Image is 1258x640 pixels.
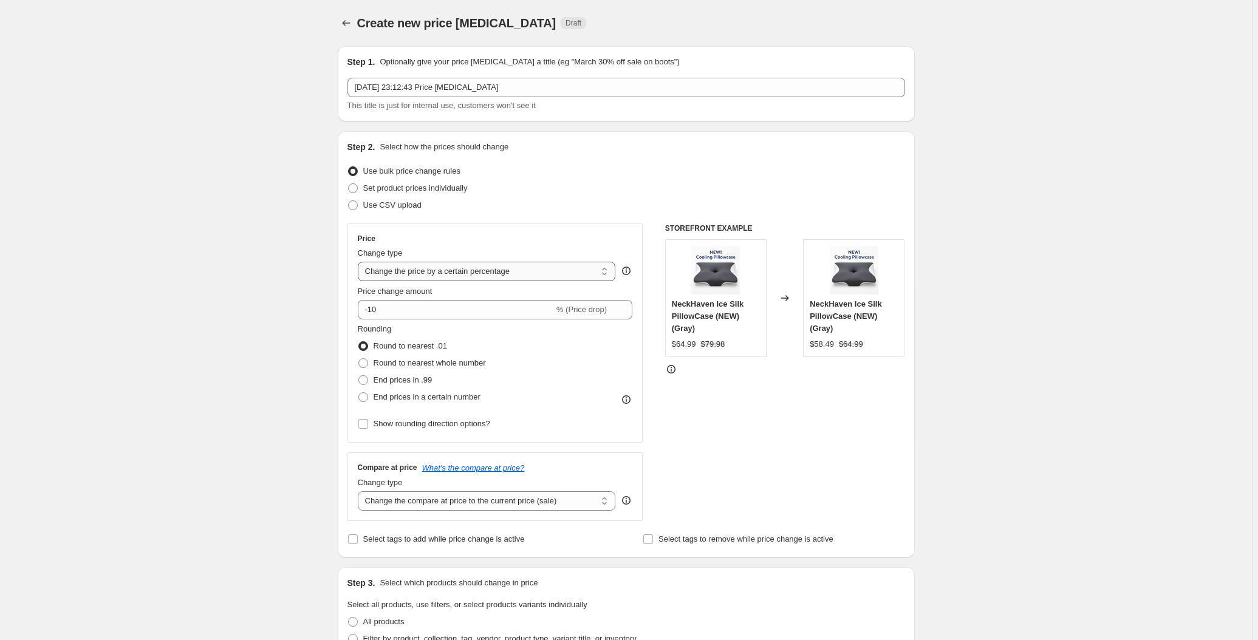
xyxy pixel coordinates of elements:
[672,299,744,333] span: NeckHaven Ice Silk PillowCase (NEW) (Gray)
[701,338,725,350] strike: $79.98
[358,300,554,319] input: -15
[665,223,905,233] h6: STOREFRONT EXAMPLE
[672,338,696,350] div: $64.99
[658,534,833,543] span: Select tags to remove while price change is active
[839,338,863,350] strike: $64.99
[357,16,556,30] span: Create new price [MEDICAL_DATA]
[358,234,375,243] h3: Price
[620,265,632,277] div: help
[380,577,538,589] p: Select which products should change in price
[374,358,486,367] span: Round to nearest whole number
[374,341,447,350] span: Round to nearest .01
[380,141,508,153] p: Select how the prices should change
[347,577,375,589] h2: Step 3.
[363,617,405,626] span: All products
[566,18,581,28] span: Draft
[358,287,432,296] span: Price change amount
[380,56,679,68] p: Optionally give your price [MEDICAL_DATA] a title (eg "March 30% off sale on boots")
[374,392,480,401] span: End prices in a certain number
[422,463,525,472] button: What's the compare at price?
[358,478,403,487] span: Change type
[374,419,490,428] span: Show rounding direction options?
[358,324,392,333] span: Rounding
[830,246,878,294] img: ChatGPTImage25sep2025_23_10_34_80x.png
[347,600,587,609] span: Select all products, use filters, or select products variants individually
[691,246,740,294] img: ChatGPTImage25sep2025_23_10_34_80x.png
[556,305,607,314] span: % (Price drop)
[620,494,632,506] div: help
[363,166,460,175] span: Use bulk price change rules
[358,463,417,472] h3: Compare at price
[363,534,525,543] span: Select tags to add while price change is active
[810,299,882,333] span: NeckHaven Ice Silk PillowCase (NEW) (Gray)
[358,248,403,257] span: Change type
[347,101,536,110] span: This title is just for internal use, customers won't see it
[810,338,834,350] div: $58.49
[338,15,355,32] button: Price change jobs
[347,78,905,97] input: 30% off holiday sale
[363,200,422,209] span: Use CSV upload
[374,375,432,384] span: End prices in .99
[363,183,468,192] span: Set product prices individually
[347,141,375,153] h2: Step 2.
[347,56,375,68] h2: Step 1.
